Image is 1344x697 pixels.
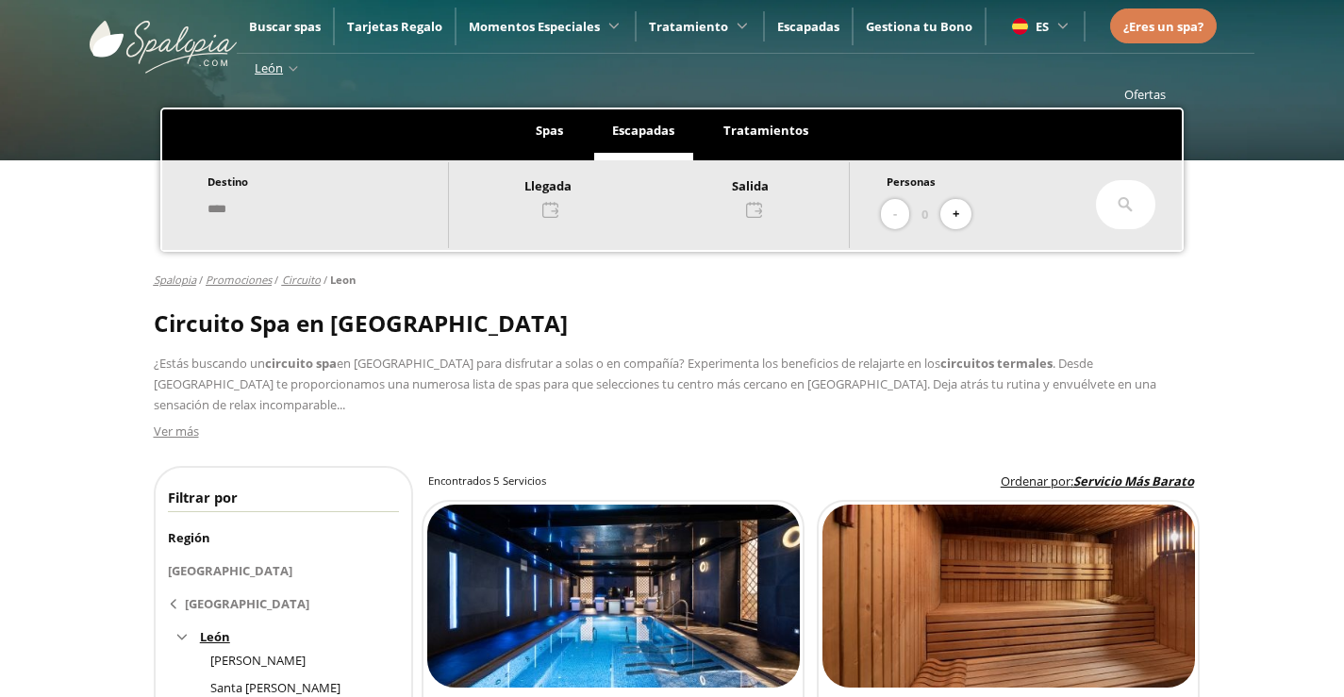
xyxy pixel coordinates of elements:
[168,588,399,621] a: [GEOGRAPHIC_DATA]
[921,204,928,224] span: 0
[1123,16,1203,37] a: ¿Eres un spa?
[255,59,283,76] span: León
[207,174,248,189] span: Destino
[210,652,306,669] a: [PERSON_NAME]
[612,122,674,139] span: Escapadas
[154,355,1156,413] span: ¿Estás buscando un en [GEOGRAPHIC_DATA] para disfrutar a solas o en compañía? Experimenta los ben...
[168,488,238,506] span: Filtrar por
[428,473,546,489] h2: Encontrados 5 Servicios
[1073,473,1194,490] span: Servicio Más Barato
[90,2,237,74] img: ImgLogoSpalopia.BvClDcEz.svg
[1123,18,1203,35] span: ¿Eres un spa?
[200,628,230,645] span: León
[536,122,563,139] span: Spas
[330,273,356,287] a: leon
[1124,86,1166,103] a: Ofertas
[168,529,210,546] span: Región
[347,18,442,35] a: Tarjetas Regalo
[199,273,203,288] span: /
[1001,473,1194,491] label: :
[887,174,936,189] span: Personas
[210,679,340,696] a: Santa [PERSON_NAME]
[154,423,199,440] span: Ver más
[777,18,839,35] a: Escapadas
[249,18,321,35] a: Buscar spas
[154,309,1191,337] div: Circuito Spa en [GEOGRAPHIC_DATA]
[866,18,972,35] a: Gestiona tu Bono
[168,560,399,581] p: [GEOGRAPHIC_DATA]
[154,273,196,287] a: Spalopia
[940,355,1053,372] b: circuitos termales
[723,122,808,139] span: Tratamientos
[881,199,909,230] button: -
[206,273,272,287] a: promociones
[185,590,309,618] div: [GEOGRAPHIC_DATA]
[340,396,345,413] span: ..
[274,273,278,288] span: /
[282,273,321,287] a: circuito
[265,355,337,372] b: circuito spa
[324,273,327,288] span: /
[154,421,199,441] button: Ver más
[940,199,971,230] button: +
[1001,473,1070,490] span: Ordenar por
